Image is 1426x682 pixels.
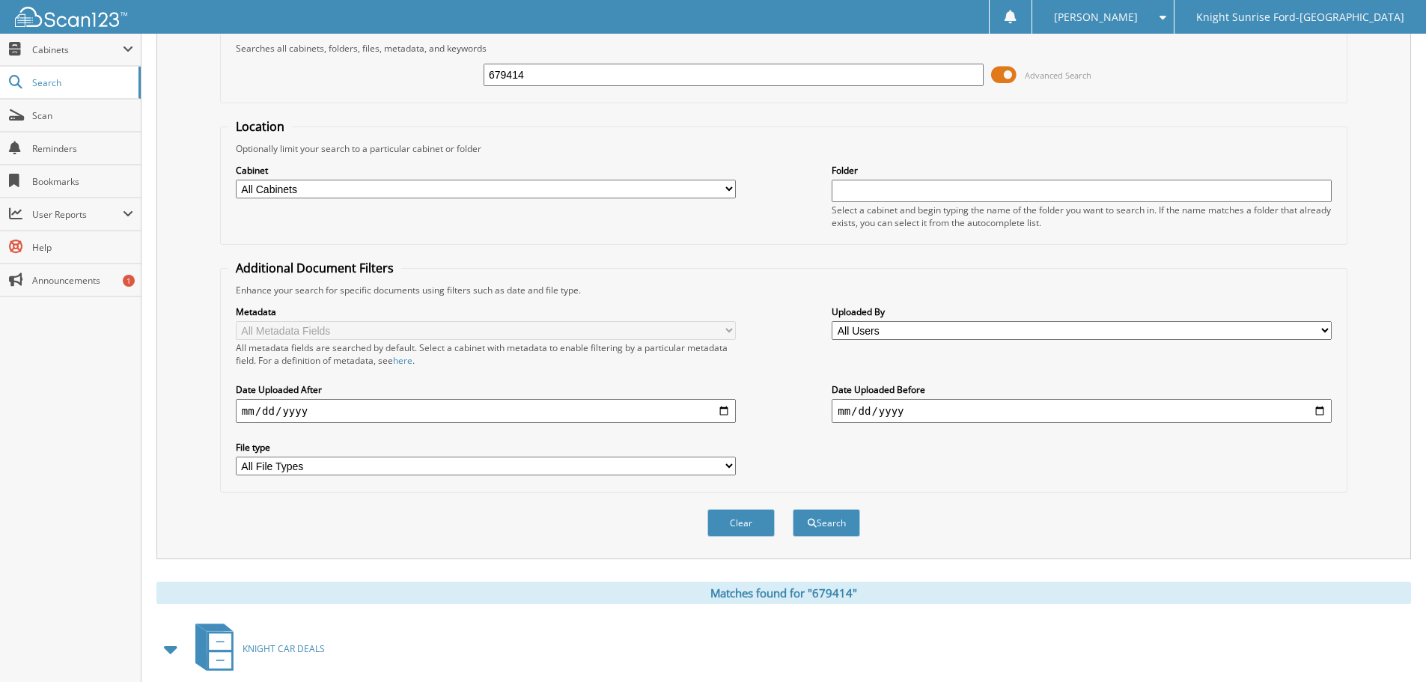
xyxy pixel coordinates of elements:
[236,341,736,367] div: All metadata fields are searched by default. Select a cabinet with metadata to enable filtering b...
[32,142,133,155] span: Reminders
[393,354,412,367] a: here
[793,509,860,537] button: Search
[228,284,1339,296] div: Enhance your search for specific documents using filters such as date and file type.
[832,399,1332,423] input: end
[228,260,401,276] legend: Additional Document Filters
[236,441,736,454] label: File type
[707,509,775,537] button: Clear
[832,164,1332,177] label: Folder
[32,109,133,122] span: Scan
[32,175,133,188] span: Bookmarks
[832,305,1332,318] label: Uploaded By
[832,204,1332,229] div: Select a cabinet and begin typing the name of the folder you want to search in. If the name match...
[228,118,292,135] legend: Location
[243,642,325,655] span: KNIGHT CAR DEALS
[32,241,133,254] span: Help
[32,76,131,89] span: Search
[1054,13,1138,22] span: [PERSON_NAME]
[832,383,1332,396] label: Date Uploaded Before
[236,305,736,318] label: Metadata
[32,274,133,287] span: Announcements
[228,42,1339,55] div: Searches all cabinets, folders, files, metadata, and keywords
[1196,13,1404,22] span: Knight Sunrise Ford-[GEOGRAPHIC_DATA]
[1025,70,1091,81] span: Advanced Search
[236,383,736,396] label: Date Uploaded After
[236,164,736,177] label: Cabinet
[186,619,325,678] a: KNIGHT CAR DEALS
[15,7,127,27] img: scan123-logo-white.svg
[32,43,123,56] span: Cabinets
[236,399,736,423] input: start
[156,582,1411,604] div: Matches found for "679414"
[228,142,1339,155] div: Optionally limit your search to a particular cabinet or folder
[123,275,135,287] div: 1
[32,208,123,221] span: User Reports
